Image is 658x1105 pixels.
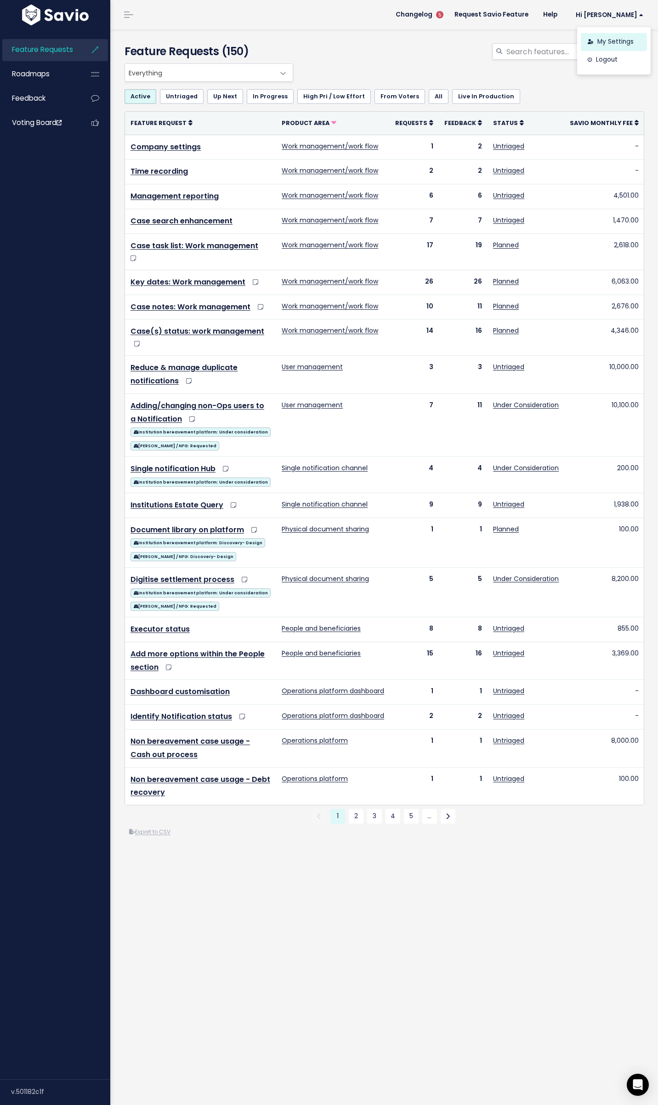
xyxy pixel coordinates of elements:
a: Work management/work flow [282,216,378,225]
td: 9 [390,493,439,518]
a: Planned [493,326,519,335]
td: 6 [390,184,439,209]
td: 855.00 [564,617,644,642]
td: 2,676.00 [564,295,644,319]
td: 3,369.00 [564,642,644,680]
a: Single notification channel [282,500,368,509]
span: Institution bereavement platform: Discovery- Design [130,538,265,547]
td: 16 [439,319,488,356]
div: v.501182c1f [11,1080,110,1104]
td: 5 [439,567,488,617]
a: Institution bereavement platform: Under consideration [130,426,271,437]
a: People and beneficiaries [282,624,361,633]
a: Operations platform dashboard [282,711,384,720]
td: 26 [390,270,439,295]
td: 8,200.00 [564,567,644,617]
a: Operations platform dashboard [282,686,384,695]
a: Untriaged [493,191,524,200]
a: Case search enhancement [130,216,233,226]
td: 7 [439,209,488,234]
td: 1 [439,767,488,805]
td: 10,100.00 [564,393,644,456]
a: Untriaged [493,500,524,509]
td: 100.00 [564,518,644,567]
a: Roadmaps [2,63,76,85]
a: Work management/work flow [282,166,378,175]
a: Untriaged [493,216,524,225]
td: 1 [390,135,439,159]
a: Untriaged [493,711,524,720]
a: Untriaged [493,362,524,371]
td: 1 [439,729,488,767]
td: 2 [390,159,439,184]
a: Request Savio Feature [447,8,536,22]
a: Case task list: Work management [130,240,258,251]
td: 1 [439,518,488,567]
a: Status [493,118,524,127]
span: Product Area [282,119,329,127]
a: … [422,809,437,824]
a: User management [282,400,343,410]
a: Single notification channel [282,463,368,473]
a: Work management/work flow [282,142,378,151]
td: 11 [439,393,488,456]
a: Feature Requests [2,39,76,60]
a: Hi [PERSON_NAME] [565,8,651,22]
a: Executor status [130,624,190,634]
a: Planned [493,277,519,286]
td: 1 [439,680,488,705]
a: Non bereavement case usage - Debt recovery [130,774,270,798]
td: 10 [390,295,439,319]
td: 2 [439,135,488,159]
td: 2 [439,159,488,184]
a: Physical document sharing [282,524,369,534]
span: Everything [125,64,274,81]
span: Requests [395,119,427,127]
a: Planned [493,524,519,534]
a: From Voters [374,89,425,104]
a: Management reporting [130,191,219,201]
td: 15 [390,642,439,680]
a: Under Consideration [493,400,559,410]
td: 8 [439,617,488,642]
span: 1 [330,809,345,824]
span: [PERSON_NAME] / NFG: Requested [130,441,219,450]
a: Institution bereavement platform: Discovery- Design [130,536,265,548]
span: [PERSON_NAME] / NFG: Requested [130,602,219,611]
a: Single notification Hub [130,463,216,474]
span: Feedback [12,93,45,103]
a: Dashboard customisation [130,686,230,697]
a: Reduce & manage duplicate notifications [130,362,238,386]
a: Active [125,89,156,104]
a: Case(s) status: work management [130,326,264,336]
td: 5 [390,567,439,617]
td: 17 [390,234,439,270]
td: 6,063.00 [564,270,644,295]
a: Institutions Estate Query [130,500,223,510]
td: 26 [439,270,488,295]
td: 4 [439,456,488,493]
div: Open Intercom Messenger [627,1074,649,1096]
td: 1,938.00 [564,493,644,518]
td: 11 [439,295,488,319]
a: Voting Board [2,112,76,133]
a: Under Consideration [493,574,559,583]
a: Feature Request [130,118,193,127]
a: Work management/work flow [282,302,378,311]
img: logo-white.9d6f32f41409.svg [20,5,91,25]
a: 4 [386,809,400,824]
td: 1 [390,767,439,805]
a: Operations platform [282,774,348,783]
a: Untriaged [493,686,524,695]
span: Changelog [396,11,432,18]
a: Add more options within the People section [130,649,265,672]
div: Hi [PERSON_NAME] [577,27,651,74]
a: Work management/work flow [282,277,378,286]
a: Digitise settlement process [130,574,234,585]
span: Feedback [444,119,476,127]
td: 4,501.00 [564,184,644,209]
span: [PERSON_NAME] / NFG: Discovery- Design [130,552,236,561]
a: 5 [404,809,419,824]
a: High Pri / Low Effort [297,89,371,104]
a: Untriaged [493,624,524,633]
